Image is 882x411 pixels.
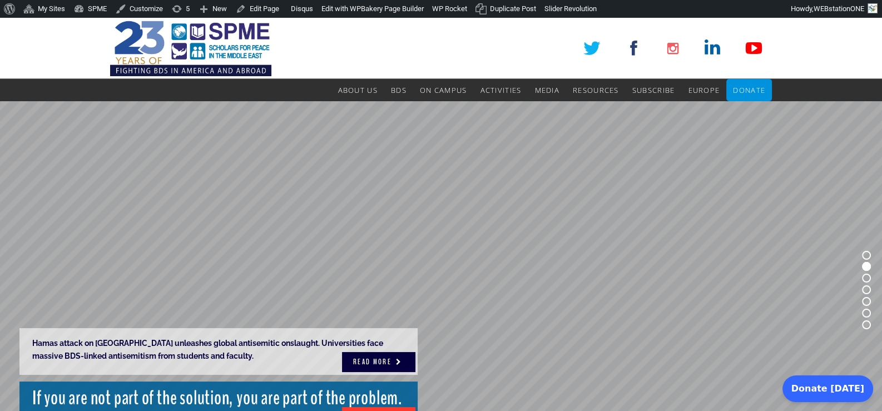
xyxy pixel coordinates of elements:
[420,79,467,101] a: On Campus
[19,328,418,375] rs-layer: Hamas attack on [GEOGRAPHIC_DATA] unleashes global antisemitic onslaught. Universities face massi...
[534,79,559,101] a: Media
[544,4,597,13] span: Slider Revolution
[688,85,720,95] span: Europe
[391,85,407,95] span: BDS
[342,352,415,372] a: READ MORE
[632,79,675,101] a: Subscribe
[534,85,559,95] span: Media
[814,4,864,13] span: WEBstationONE
[110,18,271,79] img: SPME
[480,79,521,101] a: Activities
[688,79,720,101] a: Europe
[480,85,521,95] span: Activities
[420,85,467,95] span: On Campus
[573,79,619,101] a: Resources
[391,79,407,101] a: BDS
[573,85,619,95] span: Resources
[733,85,765,95] span: Donate
[338,85,377,95] span: About Us
[338,79,377,101] a: About Us
[632,85,675,95] span: Subscribe
[733,79,765,101] a: Donate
